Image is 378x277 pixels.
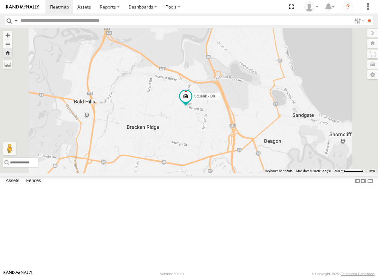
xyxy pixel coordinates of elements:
label: Search Filter Options [352,16,366,25]
div: © Copyright 2025 - [312,272,375,276]
i: ? [343,2,353,12]
label: Measure [3,60,12,69]
label: Dock Summary Table to the Left [354,176,360,186]
label: Map Settings [367,70,378,79]
img: rand-logo.svg [6,5,39,9]
span: Map data ©2025 Google [296,169,331,173]
button: Zoom out [3,39,12,48]
a: Terms (opens in new tab) [369,169,375,172]
button: Zoom in [3,31,12,39]
div: Version: 309.01 [160,272,184,276]
label: Hide Summary Table [367,176,373,186]
button: Zoom Home [3,48,12,57]
button: Keyboard shortcuts [265,169,292,173]
a: Visit our Website [3,271,33,277]
label: Fences [23,177,44,186]
button: Drag Pegman onto the map to open Street View [3,142,16,155]
label: Assets [3,177,22,186]
span: Squeak - Dark Green [194,94,230,98]
button: Map scale: 500 m per 59 pixels [333,169,365,173]
label: Dock Summary Table to the Right [360,176,367,186]
span: 500 m [334,169,344,173]
a: Terms and Conditions [341,272,375,276]
label: Search Query [13,16,18,25]
div: Fraser Heaton [302,2,321,12]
